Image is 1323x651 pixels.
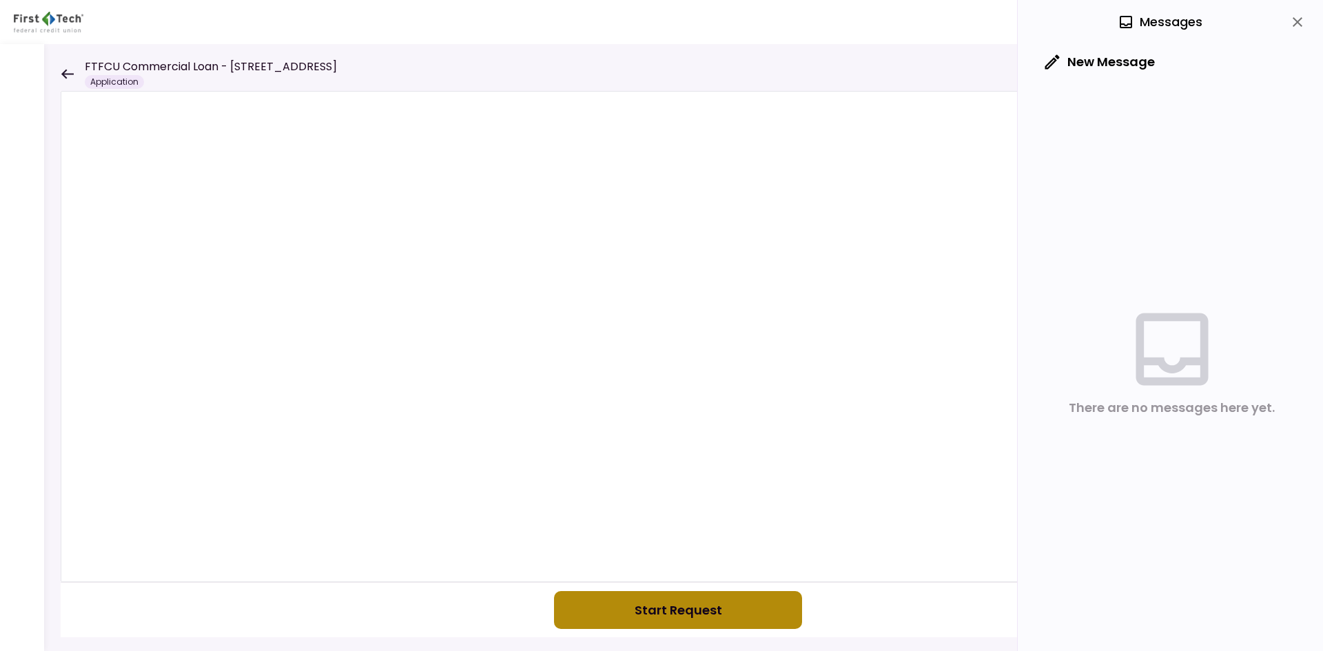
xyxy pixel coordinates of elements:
[1118,12,1202,32] div: Messages
[1034,44,1166,80] button: New Message
[1286,10,1309,34] button: close
[1069,397,1275,418] div: There are no messages here yet.
[85,75,144,89] div: Application
[554,591,802,629] button: Start Request
[61,91,1295,582] iframe: Welcome
[14,12,83,32] img: Partner icon
[85,59,337,75] h1: FTFCU Commercial Loan - [STREET_ADDRESS]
